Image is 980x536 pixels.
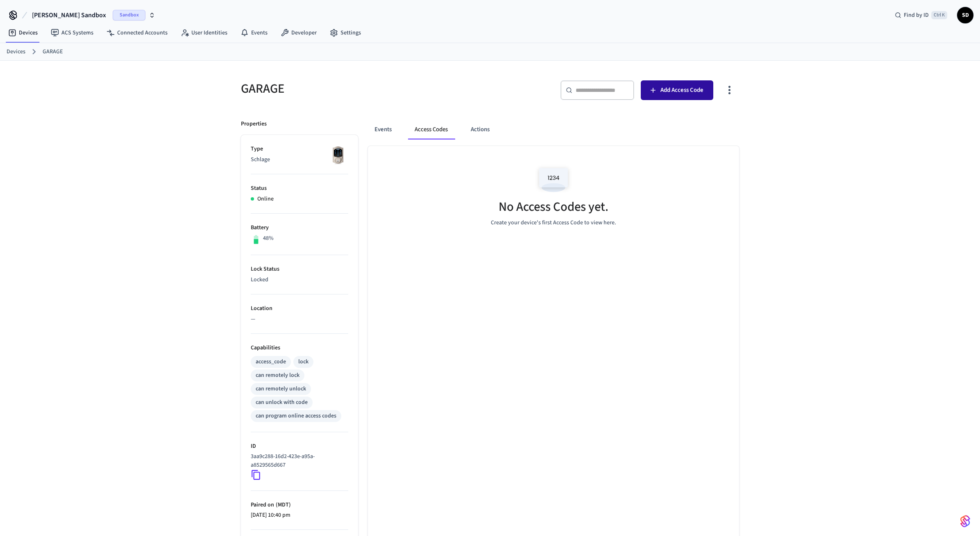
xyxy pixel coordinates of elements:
span: Sandbox [113,10,145,21]
p: Create your device's first Access Code to view here. [491,219,616,227]
a: Connected Accounts [100,25,174,40]
a: Settings [323,25,367,40]
p: Capabilities [251,344,348,352]
div: can remotely unlock [256,385,306,393]
span: Find by ID [904,11,929,19]
a: Devices [7,48,25,56]
button: Add Access Code [641,80,713,100]
div: lock [298,358,309,366]
p: ID [251,442,348,451]
div: Find by IDCtrl K [888,8,954,23]
span: Add Access Code [660,85,703,96]
p: [DATE] 10:40 pm [251,511,348,520]
a: Devices [2,25,44,40]
a: User Identities [174,25,234,40]
span: ( MDT ) [274,501,291,509]
p: Battery [251,224,348,232]
img: SeamLogoGradient.69752ec5.svg [960,515,970,528]
p: Online [257,195,274,203]
p: 48% [263,234,274,243]
img: Schlage Sense Smart Deadbolt with Camelot Trim, Front [328,145,348,165]
p: Locked [251,276,348,284]
div: can program online access codes [256,412,336,420]
div: can remotely lock [256,371,299,380]
img: Access Codes Empty State [535,162,572,197]
p: — [251,315,348,324]
span: [PERSON_NAME] Sandbox [32,10,106,20]
div: access_code [256,358,286,366]
p: Location [251,304,348,313]
a: ACS Systems [44,25,100,40]
span: Ctrl K [931,11,947,19]
p: Paired on [251,501,348,509]
p: Lock Status [251,265,348,274]
h5: GARAGE [241,80,485,97]
p: 3aa9c288-16d2-423e-a95a-a8529565d667 [251,452,345,470]
a: GARAGE [43,48,63,56]
p: Properties [241,120,267,128]
p: Status [251,184,348,193]
a: Developer [274,25,323,40]
div: ant example [368,120,739,139]
button: Access Codes [408,120,454,139]
p: Schlage [251,155,348,164]
button: Actions [464,120,496,139]
div: can unlock with code [256,398,308,407]
a: Events [234,25,274,40]
span: SD [958,8,973,23]
button: SD [957,7,973,23]
h5: No Access Codes yet. [499,198,608,215]
p: Type [251,145,348,153]
button: Events [368,120,398,139]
